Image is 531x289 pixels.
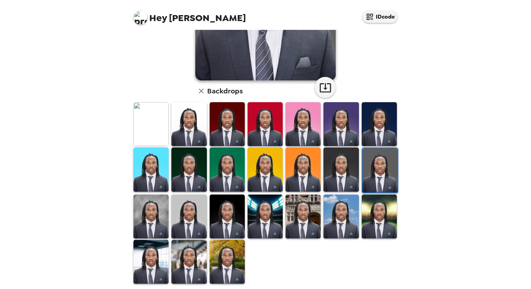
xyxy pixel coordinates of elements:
h6: Backdrops [207,85,243,97]
span: Hey [149,12,167,24]
button: IDcode [362,11,398,23]
img: Original [133,102,169,146]
img: profile pic [133,11,147,25]
span: [PERSON_NAME] [133,7,246,23]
